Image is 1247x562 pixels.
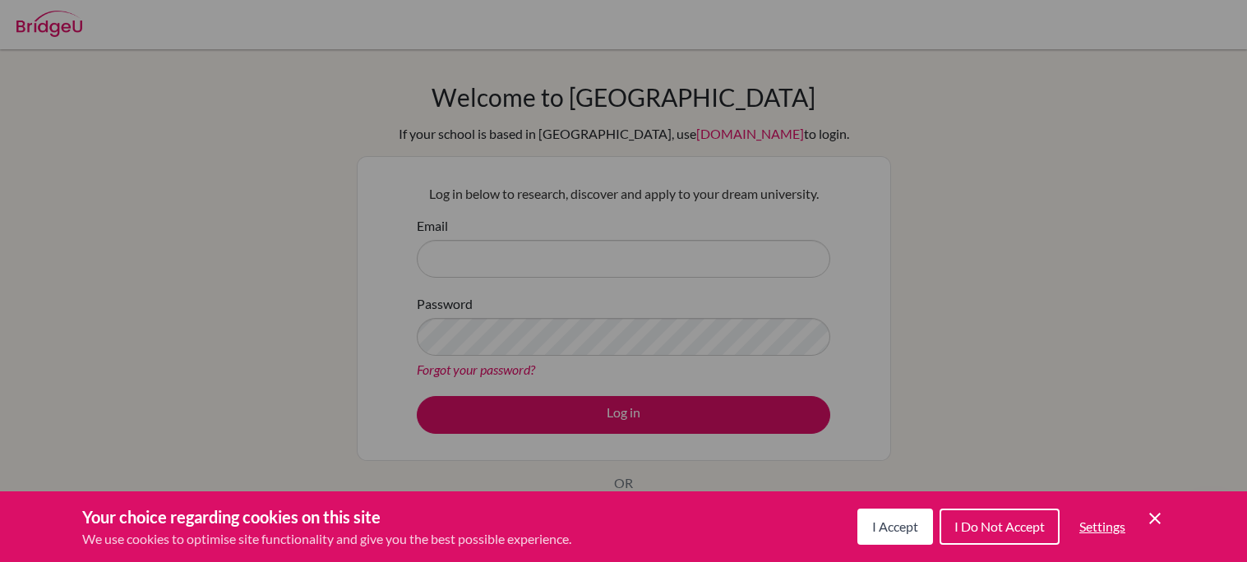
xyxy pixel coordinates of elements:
h3: Your choice regarding cookies on this site [82,504,571,529]
button: I Do Not Accept [940,509,1060,545]
span: Settings [1079,518,1125,534]
span: I Do Not Accept [954,518,1045,534]
button: Save and close [1145,509,1165,528]
button: Settings [1066,510,1138,543]
p: We use cookies to optimise site functionality and give you the best possible experience. [82,529,571,549]
button: I Accept [857,509,933,545]
span: I Accept [872,518,918,534]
